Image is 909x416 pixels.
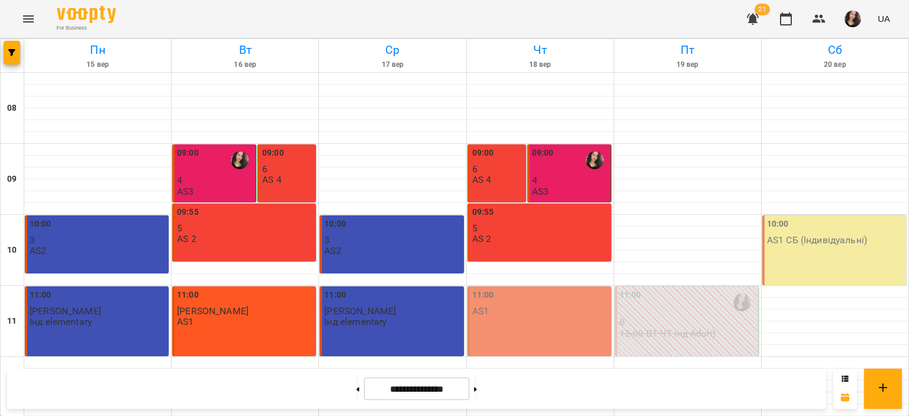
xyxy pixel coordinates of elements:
p: 4 [177,175,253,185]
h6: 20 вер [763,59,907,70]
h6: Ср [321,41,464,59]
h6: Вт [173,41,317,59]
p: 5 [472,223,609,233]
h6: 15 вер [26,59,169,70]
p: 3 [30,235,166,245]
label: 09:55 [472,206,494,219]
p: AS 4 [472,175,492,185]
span: UA [878,12,890,25]
label: 11:00 [30,289,51,302]
h6: 08 [7,102,17,115]
label: 10:00 [30,218,51,231]
label: 11:00 [472,289,494,302]
p: AS3 [532,186,549,196]
img: Самчук Анастасія Олександрівна [231,151,249,169]
p: 6 [262,164,314,174]
p: 5 [177,223,314,233]
label: 09:55 [177,206,199,219]
p: AS 2 [177,234,196,244]
p: Інд elementary [324,317,386,327]
h6: 18 вер [469,59,612,70]
label: 09:00 [177,147,199,160]
label: 11:00 [620,289,642,302]
p: Інд elementary [30,317,92,327]
img: Самчук Анастасія Олександрівна [586,151,604,169]
p: 6 [472,164,524,174]
span: [PERSON_NAME] [324,305,396,317]
h6: 11 [7,315,17,328]
span: [PERSON_NAME] [177,305,249,317]
p: AS2 [30,246,46,256]
p: AS1 [472,306,489,316]
h6: Пн [26,41,169,59]
h6: 10 [7,244,17,257]
p: AS1 СБ (Індивідуальні) [767,235,867,245]
label: 11:00 [177,289,199,302]
h6: 16 вер [173,59,317,70]
span: [PERSON_NAME] [30,305,101,317]
p: 4 [532,175,608,185]
p: 3 [324,235,461,245]
span: For Business [57,24,116,32]
h6: 17 вер [321,59,464,70]
button: Menu [14,5,43,33]
p: 0 [620,317,756,327]
img: Самчук Анастасія Олександрівна [733,294,751,311]
label: 09:00 [262,147,284,160]
p: AS3 [177,186,194,196]
label: 10:00 [767,218,789,231]
img: af1f68b2e62f557a8ede8df23d2b6d50.jpg [844,11,861,27]
h6: Пт [616,41,759,59]
h6: Чт [469,41,612,59]
label: 11:00 [324,289,346,302]
h6: 09 [7,173,17,186]
p: 12-00 ВТ ЧТ інд Adult) [620,328,715,338]
span: 21 [755,4,770,15]
img: Voopty Logo [57,6,116,23]
button: UA [873,8,895,30]
h6: Сб [763,41,907,59]
label: 09:00 [532,147,554,160]
p: AS1 [177,317,194,327]
p: AS 4 [262,175,282,185]
p: AS2 [324,246,341,256]
p: AS 2 [472,234,492,244]
label: 10:00 [324,218,346,231]
label: 09:00 [472,147,494,160]
h6: 19 вер [616,59,759,70]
